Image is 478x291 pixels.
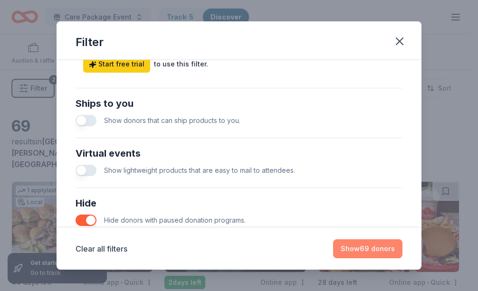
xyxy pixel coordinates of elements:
[76,196,402,211] div: Hide
[89,58,144,70] span: Start free trial
[83,56,150,73] a: Start free trial
[76,96,402,111] div: Ships to you
[76,35,104,50] div: Filter
[104,216,246,224] span: Hide donors with paused donation programs.
[154,58,208,70] div: to use this filter.
[333,239,402,258] button: Show69 donors
[76,243,127,254] button: Clear all filters
[76,146,402,161] div: Virtual events
[104,116,240,124] span: Show donors that can ship products to you.
[104,166,295,174] span: Show lightweight products that are easy to mail to attendees.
